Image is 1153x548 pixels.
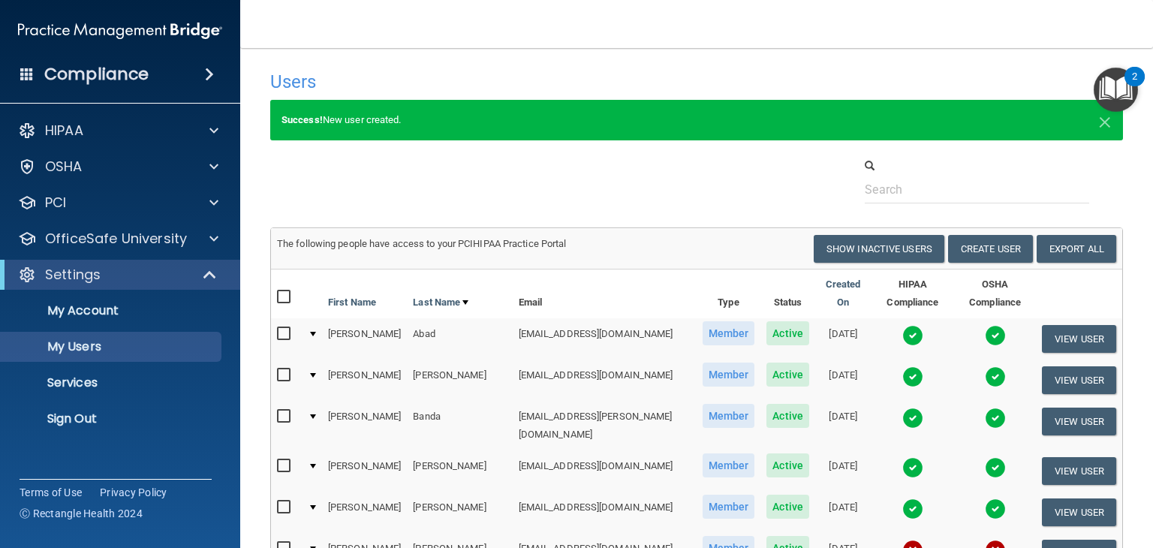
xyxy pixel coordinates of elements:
[703,363,755,387] span: Member
[902,325,923,346] img: tick.e7d51cea.svg
[281,114,323,125] strong: Success!
[1042,408,1116,435] button: View User
[821,276,866,312] a: Created On
[277,238,567,249] span: The following people have access to your PCIHIPAA Practice Portal
[815,360,872,401] td: [DATE]
[413,294,468,312] a: Last Name
[1098,105,1112,135] span: ×
[954,269,1036,318] th: OSHA Compliance
[45,266,101,284] p: Settings
[270,72,758,92] h4: Users
[766,453,809,477] span: Active
[902,498,923,519] img: tick.e7d51cea.svg
[815,318,872,360] td: [DATE]
[760,269,815,318] th: Status
[1094,68,1138,112] button: Open Resource Center, 2 new notifications
[20,485,82,500] a: Terms of Use
[985,366,1006,387] img: tick.e7d51cea.svg
[10,303,215,318] p: My Account
[18,194,218,212] a: PCI
[270,100,1123,140] div: New user created.
[948,235,1033,263] button: Create User
[322,401,407,450] td: [PERSON_NAME]
[1042,325,1116,353] button: View User
[1037,235,1116,263] a: Export All
[407,450,512,492] td: [PERSON_NAME]
[815,401,872,450] td: [DATE]
[18,230,218,248] a: OfficeSafe University
[703,404,755,428] span: Member
[18,158,218,176] a: OSHA
[902,457,923,478] img: tick.e7d51cea.svg
[407,360,512,401] td: [PERSON_NAME]
[985,498,1006,519] img: tick.e7d51cea.svg
[45,158,83,176] p: OSHA
[703,495,755,519] span: Member
[45,194,66,212] p: PCI
[1042,457,1116,485] button: View User
[407,318,512,360] td: Abad
[322,360,407,401] td: [PERSON_NAME]
[766,321,809,345] span: Active
[407,492,512,533] td: [PERSON_NAME]
[10,375,215,390] p: Services
[513,360,697,401] td: [EMAIL_ADDRESS][DOMAIN_NAME]
[322,450,407,492] td: [PERSON_NAME]
[703,453,755,477] span: Member
[513,450,697,492] td: [EMAIL_ADDRESS][DOMAIN_NAME]
[18,266,218,284] a: Settings
[815,450,872,492] td: [DATE]
[766,495,809,519] span: Active
[10,411,215,426] p: Sign Out
[985,325,1006,346] img: tick.e7d51cea.svg
[20,506,143,521] span: Ⓒ Rectangle Health 2024
[18,16,222,46] img: PMB logo
[513,318,697,360] td: [EMAIL_ADDRESS][DOMAIN_NAME]
[1042,498,1116,526] button: View User
[902,408,923,429] img: tick.e7d51cea.svg
[328,294,376,312] a: First Name
[513,269,697,318] th: Email
[814,235,944,263] button: Show Inactive Users
[407,401,512,450] td: Banda
[766,363,809,387] span: Active
[985,408,1006,429] img: tick.e7d51cea.svg
[1098,111,1112,129] button: Close
[872,269,955,318] th: HIPAA Compliance
[985,457,1006,478] img: tick.e7d51cea.svg
[322,492,407,533] td: [PERSON_NAME]
[322,318,407,360] td: [PERSON_NAME]
[44,64,149,85] h4: Compliance
[815,492,872,533] td: [DATE]
[766,404,809,428] span: Active
[45,230,187,248] p: OfficeSafe University
[100,485,167,500] a: Privacy Policy
[1132,77,1137,96] div: 2
[513,492,697,533] td: [EMAIL_ADDRESS][DOMAIN_NAME]
[1042,366,1116,394] button: View User
[18,122,218,140] a: HIPAA
[45,122,83,140] p: HIPAA
[902,366,923,387] img: tick.e7d51cea.svg
[513,401,697,450] td: [EMAIL_ADDRESS][PERSON_NAME][DOMAIN_NAME]
[697,269,761,318] th: Type
[703,321,755,345] span: Member
[10,339,215,354] p: My Users
[865,176,1089,203] input: Search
